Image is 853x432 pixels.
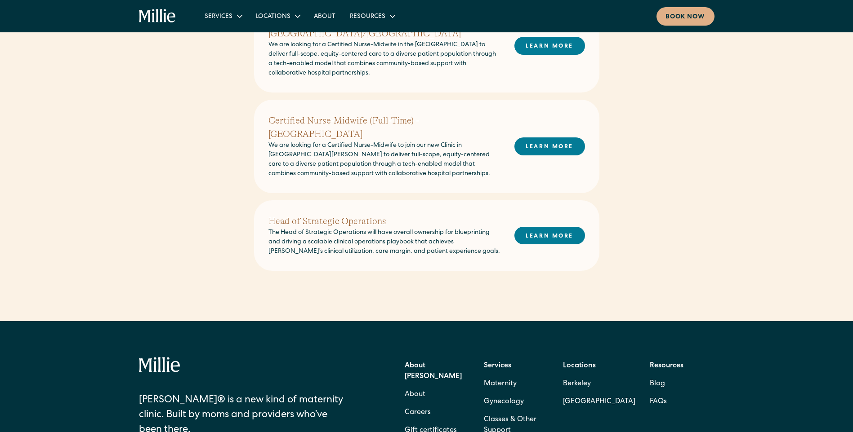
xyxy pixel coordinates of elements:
[665,13,706,22] div: Book now
[350,12,385,22] div: Resources
[256,12,290,22] div: Locations
[650,375,665,393] a: Blog
[484,393,524,411] a: Gynecology
[514,137,585,155] a: LEARN MORE
[405,404,431,422] a: Careers
[268,114,500,141] h2: Certified Nurse-Midwife (Full-Time) - [GEOGRAPHIC_DATA]
[405,386,425,404] a: About
[650,393,667,411] a: FAQs
[563,375,635,393] a: Berkeley
[405,362,462,380] strong: About [PERSON_NAME]
[563,362,596,370] strong: Locations
[656,7,715,26] a: Book now
[205,12,232,22] div: Services
[514,227,585,244] a: LEARN MORE
[563,393,635,411] a: [GEOGRAPHIC_DATA]
[268,228,500,256] p: The Head of Strategic Operations will have overall ownership for blueprinting and driving a scala...
[307,9,343,23] a: About
[268,141,500,179] p: We are looking for a Certified Nurse-Midwife to join our new Clinic in [GEOGRAPHIC_DATA][PERSON_N...
[514,37,585,54] a: LEARN MORE
[249,9,307,23] div: Locations
[268,215,500,228] h2: Head of Strategic Operations
[343,9,402,23] div: Resources
[139,9,176,23] a: home
[484,375,517,393] a: Maternity
[197,9,249,23] div: Services
[484,362,511,370] strong: Services
[650,362,683,370] strong: Resources
[268,40,500,78] p: We are looking for a Certified Nurse-Midwife in the [GEOGRAPHIC_DATA] to deliver full-scope, equi...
